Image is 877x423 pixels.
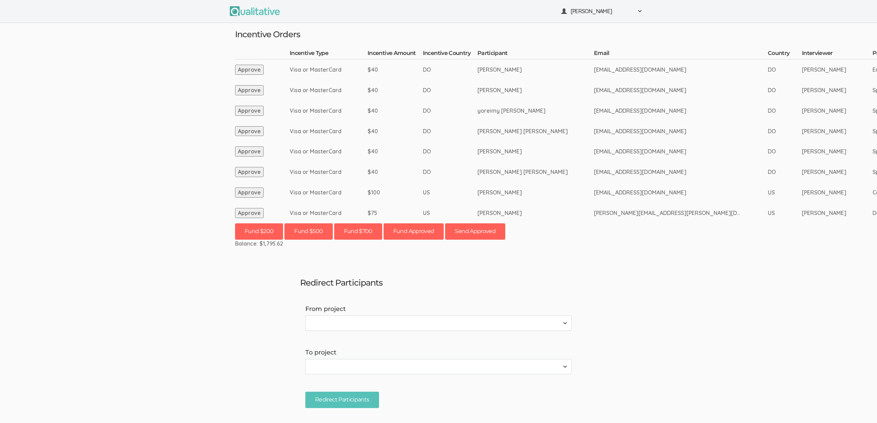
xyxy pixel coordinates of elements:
[594,141,768,162] td: [EMAIL_ADDRESS][DOMAIN_NAME]
[305,305,572,314] label: From project
[594,162,768,182] td: [EMAIL_ADDRESS][DOMAIN_NAME]
[477,203,594,223] td: [PERSON_NAME]
[290,203,368,223] td: Visa or MasterCard
[477,49,594,59] th: Participant
[842,390,877,423] iframe: Chat Widget
[423,49,477,59] th: Incentive Country
[477,162,594,182] td: [PERSON_NAME] [PERSON_NAME]
[802,203,872,223] td: [PERSON_NAME]
[802,49,872,59] th: Interviewer
[802,162,872,182] td: [PERSON_NAME]
[235,187,264,198] button: Approve
[235,106,264,116] button: Approve
[235,30,642,39] h3: Incentive Orders
[235,65,264,75] button: Approve
[235,223,283,240] button: Fund $200
[284,223,332,240] button: Fund $500
[768,59,802,80] td: DO
[445,223,505,240] button: Send Approved
[594,121,768,142] td: [EMAIL_ADDRESS][DOMAIN_NAME]
[235,167,264,177] button: Approve
[235,208,264,218] button: Approve
[368,121,423,142] td: $40
[477,141,594,162] td: [PERSON_NAME]
[768,101,802,121] td: DO
[384,223,444,240] button: Fund Approved
[423,182,477,203] td: US
[594,80,768,101] td: [EMAIL_ADDRESS][DOMAIN_NAME]
[571,7,633,15] span: [PERSON_NAME]
[802,80,872,101] td: [PERSON_NAME]
[368,49,423,59] th: Incentive Amount
[477,59,594,80] td: [PERSON_NAME]
[423,121,477,142] td: DO
[305,392,379,408] input: Redirect Participants
[368,101,423,121] td: $40
[802,182,872,203] td: [PERSON_NAME]
[423,80,477,101] td: DO
[305,348,572,357] label: To project
[477,80,594,101] td: [PERSON_NAME]
[423,141,477,162] td: DO
[802,101,872,121] td: [PERSON_NAME]
[802,141,872,162] td: [PERSON_NAME]
[477,182,594,203] td: [PERSON_NAME]
[334,223,382,240] button: Fund $700
[290,162,368,182] td: Visa or MasterCard
[368,59,423,80] td: $40
[594,101,768,121] td: [EMAIL_ADDRESS][DOMAIN_NAME]
[368,141,423,162] td: $40
[768,162,802,182] td: DO
[368,182,423,203] td: $100
[594,203,768,223] td: [PERSON_NAME][EMAIL_ADDRESS][PERSON_NAME][DOMAIN_NAME]
[423,59,477,80] td: DO
[290,141,368,162] td: Visa or MasterCard
[768,203,802,223] td: US
[423,101,477,121] td: DO
[423,162,477,182] td: DO
[230,6,280,16] img: Qualitative
[290,59,368,80] td: Visa or MasterCard
[768,80,802,101] td: DO
[290,80,368,101] td: Visa or MasterCard
[594,59,768,80] td: [EMAIL_ADDRESS][DOMAIN_NAME]
[368,162,423,182] td: $40
[477,121,594,142] td: [PERSON_NAME] [PERSON_NAME]
[235,126,264,136] button: Approve
[802,59,872,80] td: [PERSON_NAME]
[368,203,423,223] td: $75
[423,203,477,223] td: US
[768,121,802,142] td: DO
[290,101,368,121] td: Visa or MasterCard
[768,182,802,203] td: US
[235,85,264,95] button: Approve
[768,141,802,162] td: DO
[290,121,368,142] td: Visa or MasterCard
[300,278,577,287] h3: Redirect Participants
[594,182,768,203] td: [EMAIL_ADDRESS][DOMAIN_NAME]
[235,240,642,248] div: Balance: $1,795.62
[368,80,423,101] td: $40
[477,101,594,121] td: yoreimy [PERSON_NAME]
[594,49,768,59] th: Email
[802,121,872,142] td: [PERSON_NAME]
[235,146,264,157] button: Approve
[768,49,802,59] th: Country
[290,49,368,59] th: Incentive Type
[290,182,368,203] td: Visa or MasterCard
[557,3,647,19] button: [PERSON_NAME]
